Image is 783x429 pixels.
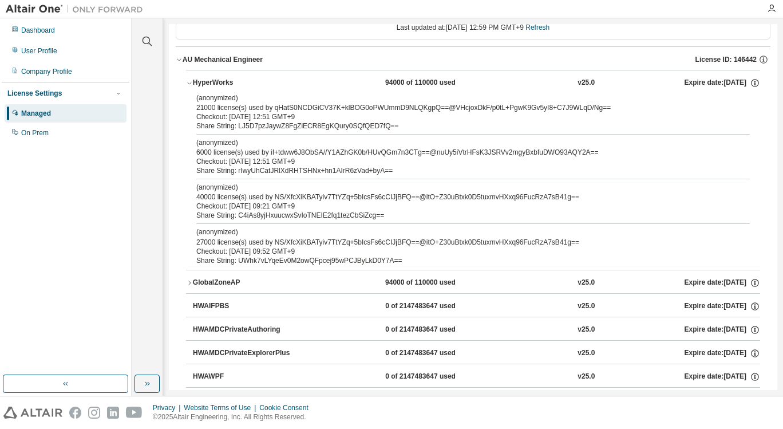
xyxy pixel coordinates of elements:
div: v25.0 [578,372,595,382]
p: (anonymized) [196,227,722,237]
div: 0 of 2147483647 used [385,325,488,335]
div: Company Profile [21,67,72,76]
button: HWAMDCPrivateExplorerPlus0 of 2147483647 usedv25.0Expire date:[DATE] [193,341,760,366]
div: Last updated at: [DATE] 12:59 PM GMT+9 [176,15,770,40]
div: AU Mechanical Engineer [183,55,263,64]
div: 40000 license(s) used by NS/XfcXiKBATyiv7TtYZq+5bIcsFs6cCIJjBFQ==@itO+Z30uBtxk0D5tuxmvHXxq96FucRz... [196,183,722,202]
p: (anonymized) [196,183,722,192]
div: 21000 license(s) used by qHatS0NCDGiCV37K+klBOG0oPWUmmD9NLQKgpQ==@VHcjoxDkF/p0tL+PgwK9Gv5yI8+C7J9... [196,93,722,112]
button: HWAccessEmbedded0 of 2147483647 usedv25.0Expire date:[DATE] [193,388,760,413]
div: Checkout: [DATE] 12:51 GMT+9 [196,157,722,166]
div: 6000 license(s) used by iI+tdww6J8ObSA//Y1AZhGK0b/HUvQGm7n3CTg==@nuUy5iVtrHFsK3JSRVv2mgyBxbfuDWO9... [196,138,722,157]
div: Expire date: [DATE] [685,348,760,359]
div: 0 of 2147483647 used [385,301,488,312]
img: youtube.svg [126,407,143,419]
button: HWAIFPBS0 of 2147483647 usedv25.0Expire date:[DATE] [193,294,760,319]
div: Managed [21,109,51,118]
div: 0 of 2147483647 used [385,372,488,382]
div: Share String: UWhk7vLYqeEv0M2owQFpcej95wPCJByLkD0Y7A== [196,256,722,265]
div: Expire date: [DATE] [685,325,760,335]
div: On Prem [21,128,49,137]
button: AU Mechanical EngineerLicense ID: 146442 [176,47,770,72]
div: v25.0 [578,301,595,312]
div: Expire date: [DATE] [685,78,760,88]
div: Privacy [153,403,184,412]
div: Expire date: [DATE] [685,278,760,288]
div: Share String: rIwyUhCatJRlXdRHTSHNx+hn1AIrR6zVad+byA== [196,166,722,175]
div: License Settings [7,89,62,98]
div: HWAMDCPrivateAuthoring [193,325,296,335]
div: Checkout: [DATE] 09:52 GMT+9 [196,247,722,256]
div: HWAIFPBS [193,301,296,312]
button: HWAMDCPrivateAuthoring0 of 2147483647 usedv25.0Expire date:[DATE] [193,317,760,343]
div: v25.0 [578,278,595,288]
div: HyperWorks [193,78,296,88]
p: (anonymized) [196,93,722,103]
div: 94000 of 110000 used [385,278,488,288]
div: HWAWPF [193,372,296,382]
div: Checkout: [DATE] 09:21 GMT+9 [196,202,722,211]
button: HyperWorks94000 of 110000 usedv25.0Expire date:[DATE] [186,70,760,96]
div: HWAMDCPrivateExplorerPlus [193,348,296,359]
a: Refresh [525,23,549,32]
div: v25.0 [578,325,595,335]
div: v25.0 [578,348,595,359]
img: linkedin.svg [107,407,119,419]
img: facebook.svg [69,407,81,419]
p: © 2025 Altair Engineering, Inc. All Rights Reserved. [153,412,315,422]
img: altair_logo.svg [3,407,62,419]
div: Cookie Consent [259,403,315,412]
p: (anonymized) [196,138,722,148]
div: 0 of 2147483647 used [385,348,488,359]
button: HWAWPF0 of 2147483647 usedv25.0Expire date:[DATE] [193,364,760,389]
button: GlobalZoneAP94000 of 110000 usedv25.0Expire date:[DATE] [186,270,760,296]
div: 94000 of 110000 used [385,78,488,88]
div: 27000 license(s) used by NS/XfcXiKBATyiv7TtYZq+5bIcsFs6cCIJjBFQ==@itO+Z30uBtxk0D5tuxmvHXxq96FucRz... [196,227,722,246]
img: instagram.svg [88,407,100,419]
div: Dashboard [21,26,55,35]
div: Website Terms of Use [184,403,259,412]
img: Altair One [6,3,149,15]
div: User Profile [21,46,57,56]
div: Expire date: [DATE] [685,301,760,312]
div: Expire date: [DATE] [685,372,760,382]
div: GlobalZoneAP [193,278,296,288]
div: Share String: LJ5D7pzJaywZ8FgZiECR8EgKQury0SQfQED7fQ== [196,121,722,131]
div: Share String: C4iAs8yjHxuucwxSvIoTNEIE2fq1tezCbSiZcg== [196,211,722,220]
div: v25.0 [578,78,595,88]
span: License ID: 146442 [695,55,757,64]
div: Checkout: [DATE] 12:51 GMT+9 [196,112,722,121]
